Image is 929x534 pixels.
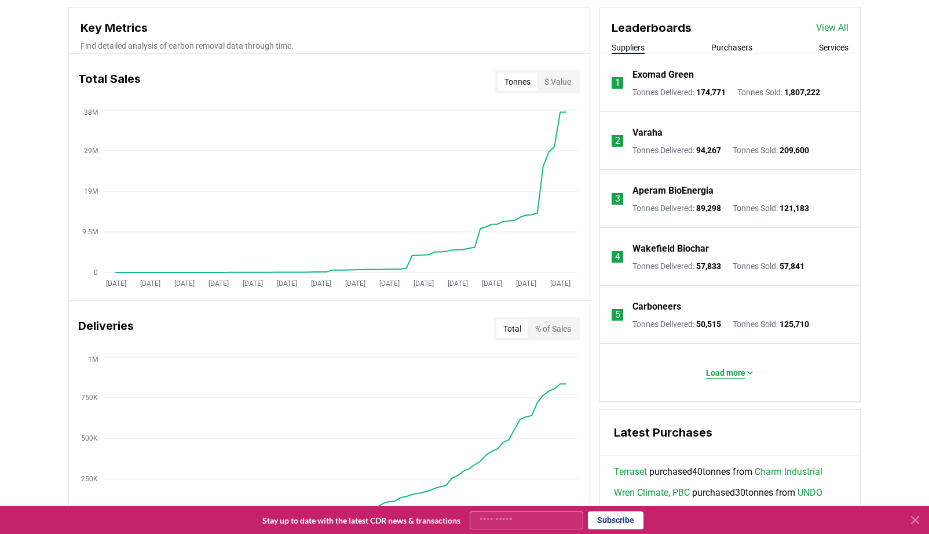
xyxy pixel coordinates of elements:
tspan: [DATE] [345,279,365,288]
span: 57,841 [780,261,804,271]
tspan: [DATE] [174,279,195,288]
tspan: [DATE] [140,279,160,288]
tspan: 500K [81,434,98,442]
a: Exomad Green [632,68,694,82]
span: 121,183 [780,204,809,213]
span: 125,710 [780,319,809,329]
span: 89,298 [696,204,721,213]
button: Suppliers [612,42,645,53]
tspan: 1M [88,355,98,364]
p: Tonnes Sold : [733,144,809,156]
tspan: 250K [81,475,98,483]
p: Tonnes Delivered : [632,144,721,156]
tspan: [DATE] [311,279,331,288]
span: purchased 40 tonnes from [614,465,822,479]
tspan: 9.5M [82,228,98,236]
a: UNDO [798,486,822,500]
h3: Total Sales [78,70,141,93]
tspan: [DATE] [550,279,570,288]
p: Tonnes Delivered : [632,318,721,330]
tspan: [DATE] [277,279,297,288]
p: 1 [615,76,620,90]
tspan: [DATE] [414,279,434,288]
tspan: 38M [84,108,98,117]
a: View All [816,21,848,35]
tspan: [DATE] [482,279,502,288]
a: Aperam BioEnergia [632,184,714,198]
p: Tonnes Delivered : [632,202,721,214]
button: Services [819,42,848,53]
button: Load more [697,361,764,384]
tspan: 29M [84,147,98,155]
span: 174,771 [696,88,726,97]
a: Charm Industrial [755,465,822,479]
a: Varaha [632,126,663,140]
p: 2 [615,134,620,148]
span: 57,833 [696,261,721,271]
span: 209,600 [780,146,809,155]
tspan: [DATE] [106,279,126,288]
button: % of Sales [528,319,578,338]
p: Load more [706,367,745,379]
a: Carboneers [632,300,681,314]
button: Purchasers [711,42,752,53]
span: 50,515 [696,319,721,329]
a: Wakefield Biochar [632,242,709,256]
button: Total [496,319,528,338]
p: 3 [615,192,620,206]
button: $ Value [537,72,578,91]
p: Tonnes Sold : [737,86,820,98]
p: 5 [615,308,620,322]
tspan: 750K [81,394,98,402]
a: Terraset [614,465,647,479]
h3: Key Metrics [81,19,578,37]
tspan: 0 [94,268,98,277]
span: 94,267 [696,146,721,155]
p: Tonnes Sold : [733,260,804,272]
p: Find detailed analysis of carbon removal data through time. [81,40,578,52]
tspan: [DATE] [379,279,400,288]
button: Tonnes [498,72,537,91]
span: purchased 30 tonnes from [614,486,822,500]
p: Tonnes Sold : [733,318,809,330]
h3: Leaderboards [612,19,692,37]
p: Tonnes Delivered : [632,86,726,98]
h3: Latest Purchases [614,424,846,441]
tspan: [DATE] [209,279,229,288]
tspan: 19M [84,187,98,195]
p: 4 [615,250,620,264]
p: Tonnes Delivered : [632,260,721,272]
tspan: [DATE] [516,279,536,288]
span: 1,807,222 [784,88,820,97]
a: Wren Climate, PBC [614,486,690,500]
tspan: [DATE] [448,279,468,288]
p: Tonnes Sold : [733,202,809,214]
tspan: [DATE] [243,279,263,288]
h3: Deliveries [78,317,134,340]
